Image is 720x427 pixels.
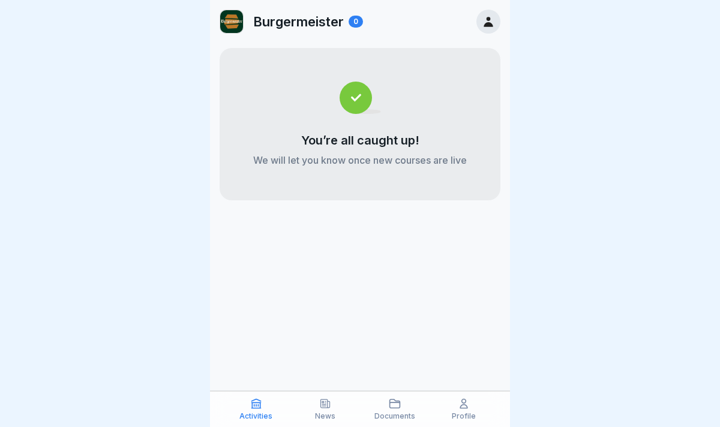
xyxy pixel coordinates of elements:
[349,16,363,28] div: 0
[253,14,344,29] p: Burgermeister
[220,10,243,33] img: vi4xj1rh7o2tnjevi8opufjs.png
[340,82,381,114] img: completed.svg
[301,133,419,148] p: You’re all caught up!
[452,412,476,420] p: Profile
[253,154,467,167] p: We will let you know once new courses are live
[374,412,415,420] p: Documents
[239,412,272,420] p: Activities
[315,412,335,420] p: News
